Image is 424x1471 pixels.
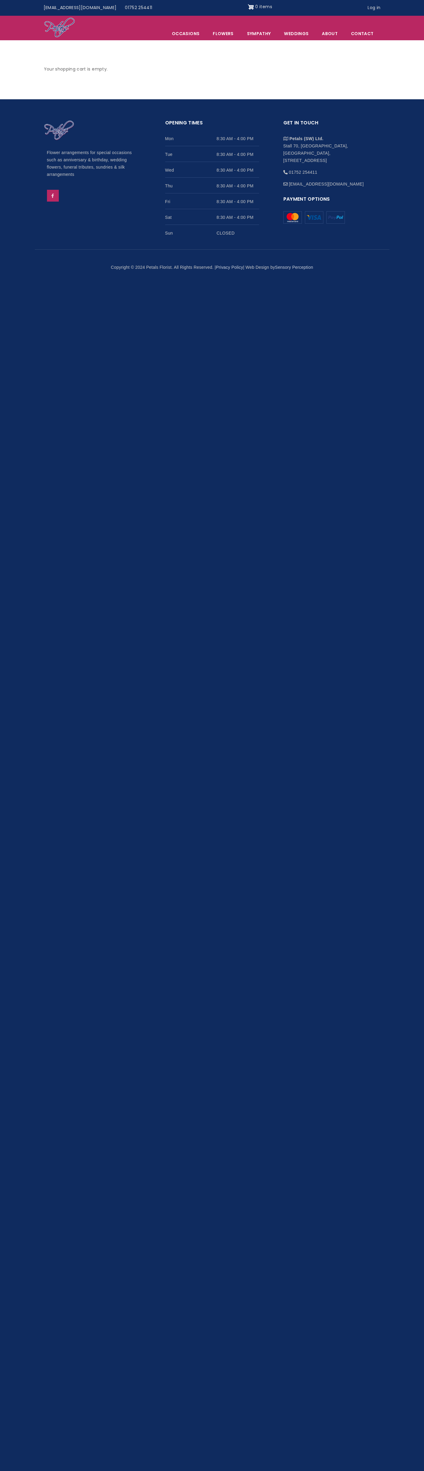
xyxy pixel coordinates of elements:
li: [EMAIL_ADDRESS][DOMAIN_NAME] [283,176,377,188]
a: Privacy Policy [216,265,243,270]
span: Occasions [165,27,206,40]
span: 8:30 AM - 4:00 PM [217,135,259,142]
p: Copyright © 2024 Petals Florist. All Rights Reserved. | | Web Design by [44,264,380,271]
a: Log in [363,2,385,14]
span: 0 items [255,4,272,10]
img: Shopping cart [248,2,254,12]
li: Wed [165,162,259,178]
a: Contact [345,27,380,40]
span: 8:30 AM - 4:00 PM [217,198,259,205]
li: Sun [165,225,259,240]
div: Your shopping cart is empty. [39,53,385,86]
li: Stall 70, [GEOGRAPHIC_DATA], [GEOGRAPHIC_DATA], [STREET_ADDRESS] [283,130,377,164]
img: Home [44,17,75,38]
span: 8:30 AM - 4:00 PM [217,182,259,189]
a: [EMAIL_ADDRESS][DOMAIN_NAME] [39,2,121,14]
h2: Get in touch [283,119,377,131]
a: 01752 254411 [121,2,156,14]
img: Mastercard [283,211,302,224]
a: Sympathy [241,27,277,40]
li: Mon [165,130,259,146]
a: Shopping cart 0 items [248,2,272,12]
h2: Payment Options [283,195,377,207]
img: Mastercard [305,211,323,224]
a: About [315,27,344,40]
h2: Opening Times [165,119,259,131]
li: Sat [165,209,259,225]
span: Weddings [278,27,315,40]
a: Sensory Perception [275,265,313,270]
strong: Petals (SW) Ltd. [289,136,323,141]
li: 01752 254411 [283,164,377,176]
img: Mastercard [326,211,345,224]
span: CLOSED [217,229,259,237]
span: 8:30 AM - 4:00 PM [217,151,259,158]
li: Thu [165,178,259,193]
li: Tue [165,146,259,162]
img: Home [44,120,74,141]
li: Fri [165,193,259,209]
span: 8:30 AM - 4:00 PM [217,166,259,174]
span: 8:30 AM - 4:00 PM [217,214,259,221]
a: Flowers [206,27,240,40]
p: Flower arrangements for special occasions such as anniversary & birthday, wedding flowers, funera... [47,149,141,178]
